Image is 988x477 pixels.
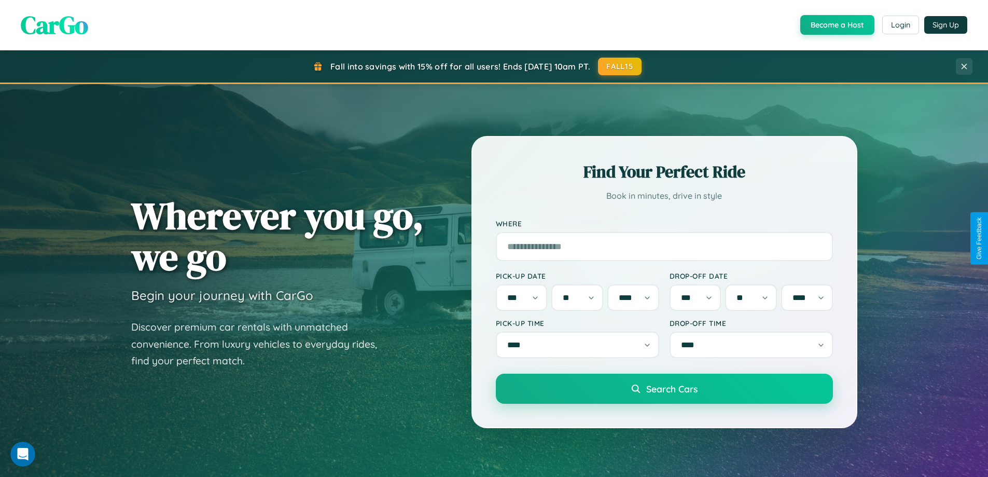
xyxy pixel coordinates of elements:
button: Sign Up [924,16,967,34]
div: Give Feedback [976,217,983,260]
iframe: Intercom live chat [10,442,35,467]
label: Pick-up Date [496,271,659,280]
p: Discover premium car rentals with unmatched convenience. From luxury vehicles to everyday rides, ... [131,319,391,370]
h3: Begin your journey with CarGo [131,288,313,303]
span: Fall into savings with 15% off for all users! Ends [DATE] 10am PT. [330,61,590,72]
button: Login [882,16,919,34]
button: FALL15 [598,58,642,75]
h2: Find Your Perfect Ride [496,160,833,183]
label: Drop-off Date [670,271,833,280]
label: Where [496,219,833,228]
label: Drop-off Time [670,319,833,328]
button: Search Cars [496,374,833,404]
p: Book in minutes, drive in style [496,188,833,203]
h1: Wherever you go, we go [131,195,424,277]
button: Become a Host [800,15,874,35]
span: CarGo [21,8,88,42]
label: Pick-up Time [496,319,659,328]
span: Search Cars [646,383,698,394]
